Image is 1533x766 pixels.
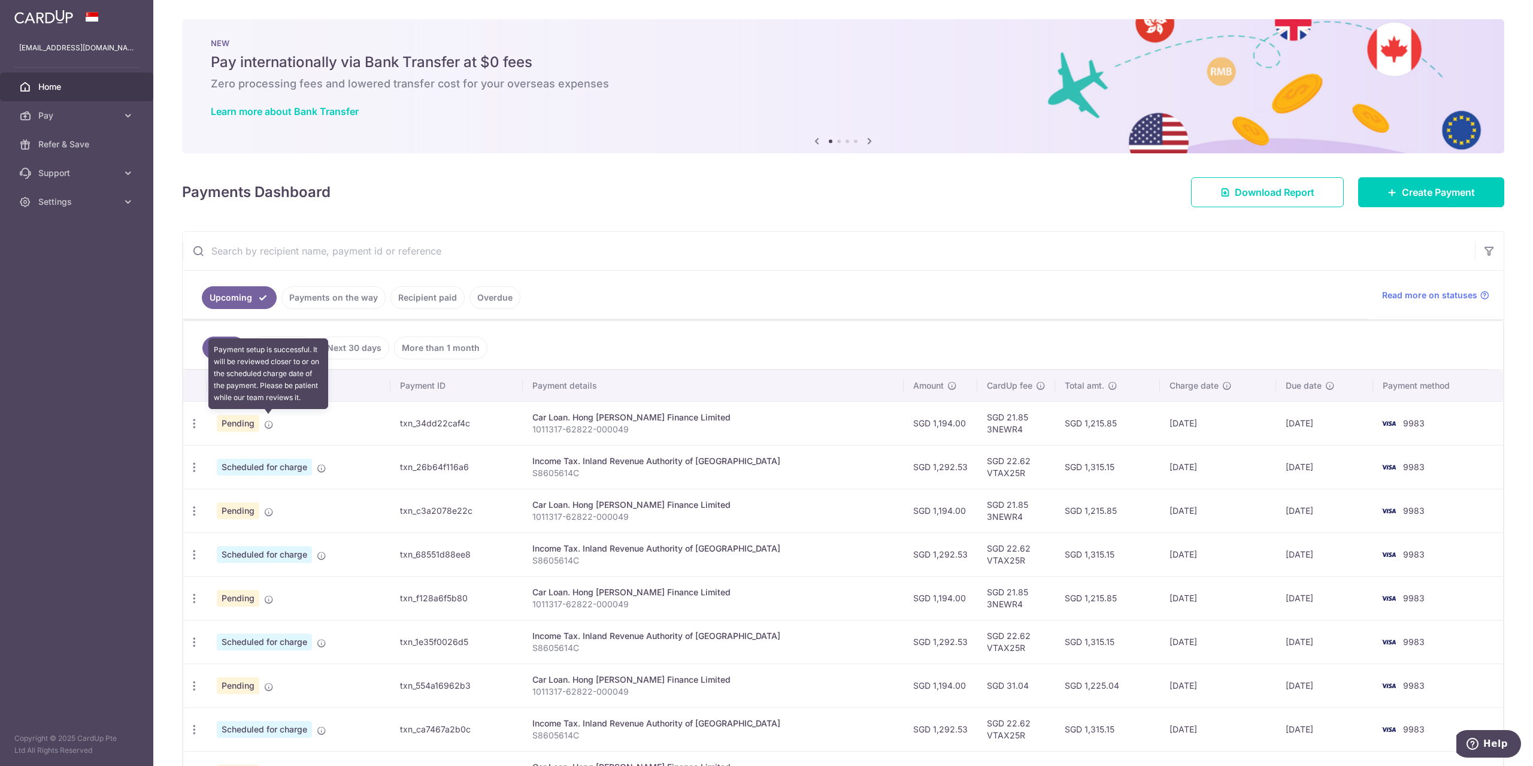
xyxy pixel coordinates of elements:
div: Car Loan. Hong [PERSON_NAME] Finance Limited [532,674,894,686]
img: Bank Card [1377,591,1401,605]
img: Bank Card [1377,722,1401,737]
td: SGD 1,194.00 [904,664,977,707]
td: SGD 1,315.15 [1055,707,1160,751]
td: SGD 1,315.15 [1055,445,1160,489]
td: [DATE] [1276,707,1373,751]
td: SGD 22.62 VTAX25R [977,445,1055,489]
div: Income Tax. Inland Revenue Authority of [GEOGRAPHIC_DATA] [532,455,894,467]
span: 9983 [1403,637,1425,647]
a: Overdue [469,286,520,309]
td: [DATE] [1276,532,1373,576]
h5: Pay internationally via Bank Transfer at $0 fees [211,53,1476,72]
span: Pending [217,677,259,694]
a: Read more on statuses [1382,289,1489,301]
a: Payments on the way [281,286,386,309]
span: CardUp fee [987,380,1032,392]
p: S8605614C [532,555,894,567]
td: SGD 1,292.53 [904,532,977,576]
td: [DATE] [1276,489,1373,532]
td: [DATE] [1160,576,1276,620]
span: Settings [38,196,117,208]
p: S8605614C [532,467,894,479]
p: NEW [211,38,1476,48]
span: Create Payment [1402,185,1475,199]
span: Charge date [1170,380,1219,392]
td: SGD 1,215.85 [1055,489,1160,532]
a: Create Payment [1358,177,1504,207]
td: SGD 1,194.00 [904,401,977,445]
span: Total amt. [1065,380,1104,392]
td: SGD 21.85 3NEWR4 [977,576,1055,620]
td: SGD 1,194.00 [904,489,977,532]
a: Download Report [1191,177,1344,207]
span: 9983 [1403,680,1425,691]
td: [DATE] [1276,620,1373,664]
p: [EMAIL_ADDRESS][DOMAIN_NAME] [19,42,134,54]
span: Pending [217,590,259,607]
span: 9983 [1403,724,1425,734]
img: Bank Card [1377,679,1401,693]
span: Scheduled for charge [217,634,312,650]
p: 1011317-62822-000049 [532,686,894,698]
td: SGD 22.62 VTAX25R [977,620,1055,664]
span: Due date [1286,380,1322,392]
span: 9983 [1403,549,1425,559]
td: [DATE] [1160,401,1276,445]
p: 1011317-62822-000049 [532,511,894,523]
img: Bank Card [1377,504,1401,518]
span: Read more on statuses [1382,289,1477,301]
input: Search by recipient name, payment id or reference [183,232,1475,270]
td: txn_1e35f0026d5 [390,620,523,664]
p: S8605614C [532,729,894,741]
span: Scheduled for charge [217,459,312,476]
div: Car Loan. Hong [PERSON_NAME] Finance Limited [532,499,894,511]
img: Bank Card [1377,460,1401,474]
td: SGD 1,215.85 [1055,576,1160,620]
td: [DATE] [1276,401,1373,445]
td: SGD 22.62 VTAX25R [977,532,1055,576]
td: txn_34dd22caf4c [390,401,523,445]
span: 9983 [1403,462,1425,472]
span: Pending [217,502,259,519]
h6: Zero processing fees and lowered transfer cost for your overseas expenses [211,77,1476,91]
span: Home [38,81,117,93]
img: Bank Card [1377,547,1401,562]
div: Income Tax. Inland Revenue Authority of [GEOGRAPHIC_DATA] [532,630,894,642]
td: [DATE] [1160,532,1276,576]
span: Pay [38,110,117,122]
td: txn_554a16962b3 [390,664,523,707]
a: Learn more about Bank Transfer [211,105,359,117]
td: SGD 1,315.15 [1055,620,1160,664]
td: SGD 1,215.85 [1055,401,1160,445]
td: [DATE] [1160,489,1276,532]
a: Recipient paid [390,286,465,309]
div: Car Loan. Hong [PERSON_NAME] Finance Limited [532,586,894,598]
td: txn_c3a2078e22c [390,489,523,532]
span: Amount [913,380,944,392]
td: SGD 1,292.53 [904,445,977,489]
td: SGD 21.85 3NEWR4 [977,489,1055,532]
a: More than 1 month [394,337,487,359]
iframe: Opens a widget where you can find more information [1456,730,1521,760]
img: Bank Card [1377,635,1401,649]
td: SGD 1,194.00 [904,576,977,620]
td: SGD 1,292.53 [904,707,977,751]
span: 9983 [1403,418,1425,428]
td: SGD 1,292.53 [904,620,977,664]
span: 9983 [1403,505,1425,516]
td: txn_ca7467a2b0c [390,707,523,751]
th: Payment ID [390,370,523,401]
div: Income Tax. Inland Revenue Authority of [GEOGRAPHIC_DATA] [532,717,894,729]
td: SGD 1,225.04 [1055,664,1160,707]
td: txn_68551d88ee8 [390,532,523,576]
span: 9983 [1403,593,1425,603]
a: All [202,337,246,359]
p: 1011317-62822-000049 [532,423,894,435]
td: SGD 21.85 3NEWR4 [977,401,1055,445]
div: Car Loan. Hong [PERSON_NAME] Finance Limited [532,411,894,423]
img: CardUp [14,10,73,24]
td: SGD 1,315.15 [1055,532,1160,576]
td: SGD 31.04 [977,664,1055,707]
span: Pending [217,415,259,432]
